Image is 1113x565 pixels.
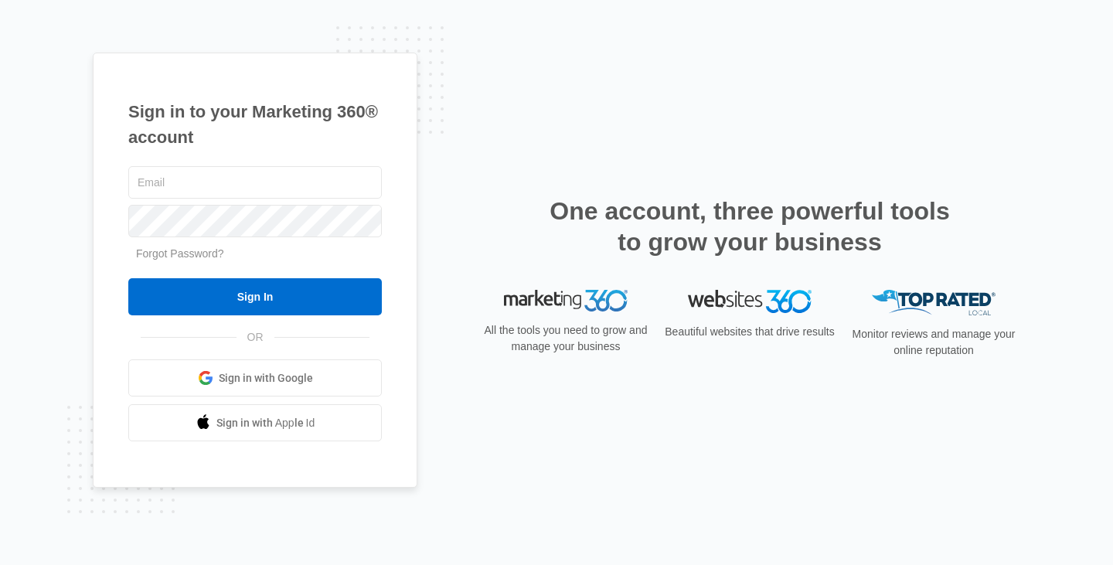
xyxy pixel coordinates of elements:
[545,196,955,257] h2: One account, three powerful tools to grow your business
[237,329,274,345] span: OR
[847,326,1020,359] p: Monitor reviews and manage your online reputation
[479,322,652,355] p: All the tools you need to grow and manage your business
[219,370,313,386] span: Sign in with Google
[688,290,812,312] img: Websites 360
[872,290,996,315] img: Top Rated Local
[216,415,315,431] span: Sign in with Apple Id
[128,99,382,150] h1: Sign in to your Marketing 360® account
[136,247,224,260] a: Forgot Password?
[504,290,628,311] img: Marketing 360
[128,359,382,397] a: Sign in with Google
[128,278,382,315] input: Sign In
[663,324,836,340] p: Beautiful websites that drive results
[128,404,382,441] a: Sign in with Apple Id
[128,166,382,199] input: Email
